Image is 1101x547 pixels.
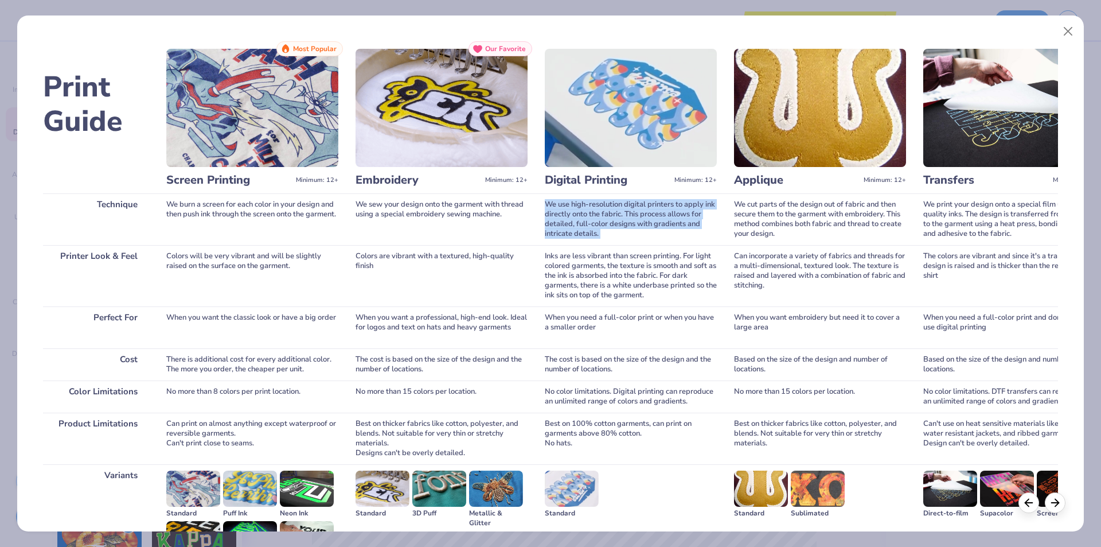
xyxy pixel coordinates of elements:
span: Most Popular [293,45,337,53]
div: Standard [356,509,409,518]
div: Best on thicker fabrics like cotton, polyester, and blends. Not suitable for very thin or stretch... [356,413,528,464]
img: Embroidery [356,49,528,167]
img: Metallic & Glitter [469,471,523,507]
img: Neon Ink [280,471,334,507]
h3: Transfers [923,173,1048,188]
div: Product Limitations [43,413,149,464]
div: 3D Puff [412,509,466,518]
div: Direct-to-film [923,509,977,518]
img: Standard [166,471,220,507]
div: Sublimated [791,509,845,518]
div: We print your design onto a special film using high-quality inks. The design is transferred from ... [923,193,1095,245]
span: Minimum: 12+ [1053,176,1095,184]
div: We use high-resolution digital printers to apply ink directly onto the fabric. This process allow... [545,193,717,245]
span: Our Favorite [485,45,526,53]
h3: Applique [734,173,859,188]
div: When you want the classic look or have a big order [166,307,338,348]
div: Supacolor [980,509,1034,518]
span: Minimum: 12+ [485,176,528,184]
img: Standard [356,471,409,507]
div: Best on thicker fabrics like cotton, polyester, and blends. Not suitable for very thin or stretch... [734,413,906,464]
div: Best on 100% cotton garments, can print on garments above 80% cotton. No hats. [545,413,717,464]
div: Color Limitations [43,381,149,413]
div: When you want a professional, high-end look. Ideal for logos and text on hats and heavy garments [356,307,528,348]
img: Screen Transfer [1037,471,1091,507]
div: Colors are vibrant with a textured, high-quality finish [356,245,528,307]
div: Screen Transfer [1037,509,1091,518]
div: Standard [734,509,788,518]
div: Standard [166,509,220,518]
img: Standard [734,471,788,507]
div: When you need a full-color print and don't want to use digital printing [923,307,1095,348]
div: Neon Ink [280,509,334,518]
div: When you want embroidery but need it to cover a large area [734,307,906,348]
h3: Screen Printing [166,173,291,188]
div: Printer Look & Feel [43,245,149,307]
img: Applique [734,49,906,167]
div: Technique [43,193,149,245]
img: Direct-to-film [923,471,977,507]
div: Can't use on heat sensitive materials like nylon or water resistant jackets, and ribbed garments.... [923,413,1095,464]
span: Minimum: 12+ [864,176,906,184]
div: No color limitations. Digital printing can reproduce an unlimited range of colors and gradients. [545,381,717,413]
div: We burn a screen for each color in your design and then push ink through the screen onto the garm... [166,193,338,245]
span: Minimum: 12+ [674,176,717,184]
div: We cut parts of the design out of fabric and then secure them to the garment with embroidery. Thi... [734,193,906,245]
div: Standard [545,509,599,518]
div: No more than 15 colors per location. [356,381,528,413]
img: Supacolor [980,471,1034,507]
div: Based on the size of the design and number of locations. [923,348,1095,381]
div: No more than 8 colors per print location. [166,381,338,413]
div: No more than 15 colors per location. [734,381,906,413]
img: 3D Puff [412,471,466,507]
div: There is additional cost for every additional color. The more you order, the cheaper per unit. [166,348,338,381]
div: Metallic & Glitter [469,509,523,528]
div: Inks are less vibrant than screen printing. For light colored garments, the texture is smooth and... [545,245,717,307]
div: When you need a full-color print or when you have a smaller order [545,307,717,348]
h3: Digital Printing [545,173,670,188]
img: Sublimated [791,471,845,507]
div: Can print on almost anything except waterproof or reversible garments. Can't print close to seams. [166,413,338,464]
img: Standard [545,471,599,507]
div: We sew your design onto the garment with thread using a special embroidery sewing machine. [356,193,528,245]
div: Cost [43,348,149,381]
h2: Print Guide [43,70,149,139]
button: Close [1057,21,1079,42]
div: Based on the size of the design and number of locations. [734,348,906,381]
img: Screen Printing [166,49,338,167]
img: Puff Ink [223,471,277,507]
div: The colors are vibrant and since it's a transfer, the design is raised and is thicker than the re... [923,245,1095,307]
div: Perfect For [43,307,149,348]
div: Can incorporate a variety of fabrics and threads for a multi-dimensional, textured look. The text... [734,245,906,307]
div: Puff Ink [223,509,277,518]
span: Minimum: 12+ [296,176,338,184]
h3: Embroidery [356,173,481,188]
div: No color limitations. DTF transfers can reproduce an unlimited range of colors and gradients. [923,381,1095,413]
img: Transfers [923,49,1095,167]
div: The cost is based on the size of the design and the number of locations. [356,348,528,381]
img: Digital Printing [545,49,717,167]
div: The cost is based on the size of the design and the number of locations. [545,348,717,381]
div: Colors will be very vibrant and will be slightly raised on the surface on the garment. [166,245,338,307]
